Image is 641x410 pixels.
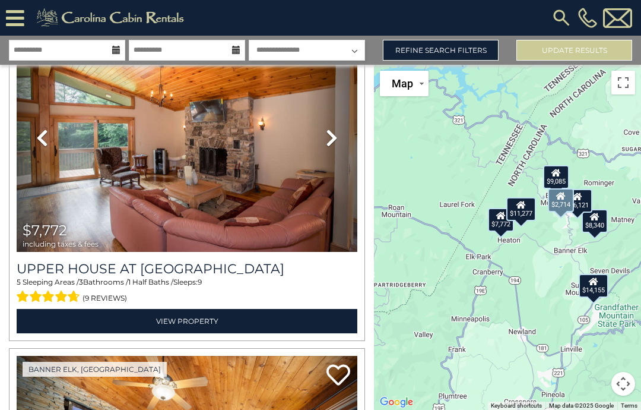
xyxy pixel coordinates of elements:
[611,372,635,396] button: Map camera controls
[380,71,429,96] button: Change map style
[392,77,413,90] span: Map
[516,40,632,61] button: Update Results
[621,402,637,409] a: Terms (opens in new tab)
[79,277,83,286] span: 3
[488,208,514,232] div: $7,772
[17,277,357,305] div: Sleeping Areas / Bathrooms / Sleeps:
[551,7,572,29] img: search-regular.svg
[198,277,202,286] span: 9
[491,402,542,410] button: Keyboard shortcuts
[17,277,21,286] span: 5
[82,291,127,306] span: (9 reviews)
[575,8,600,28] a: [PHONE_NUMBER]
[377,395,416,410] img: Google
[23,240,99,248] span: including taxes & fees
[549,402,614,409] span: Map data ©2025 Google
[377,395,416,410] a: Open this area in Google Maps (opens a new window)
[23,222,67,239] span: $7,772
[563,188,592,212] div: $16,121
[383,40,499,61] a: Refine Search Filters
[128,277,173,286] span: 1 Half Baths /
[17,261,357,277] h3: Upper House at Tiffanys Estate
[17,261,357,277] a: Upper House at [GEOGRAPHIC_DATA]
[17,309,357,333] a: View Property
[582,209,608,232] div: $8,340
[506,197,536,220] div: $11,277
[543,165,569,189] div: $9,085
[548,188,574,212] div: $2,714
[17,24,357,253] img: thumbnail_163273264.jpeg
[326,363,350,389] a: Add to favorites
[611,71,635,94] button: Toggle fullscreen view
[23,362,167,377] a: Banner Elk, [GEOGRAPHIC_DATA]
[30,6,194,30] img: Khaki-logo.png
[579,274,608,298] div: $14,155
